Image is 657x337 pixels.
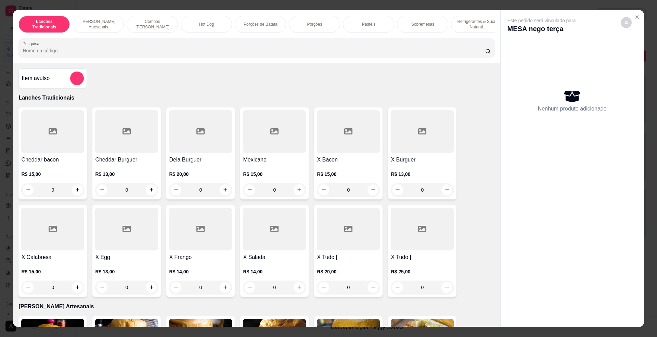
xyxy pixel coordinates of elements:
[169,253,232,261] h4: X Frango
[243,171,306,178] p: R$ 15,00
[21,253,84,261] h4: X Calabresa
[243,253,306,261] h4: X Salada
[391,171,454,178] p: R$ 13,00
[317,171,380,178] p: R$ 15,00
[317,253,380,261] h4: X Tudo |
[244,22,278,27] p: Porções de Batata
[21,268,84,275] p: R$ 15,00
[18,302,494,311] p: [PERSON_NAME] Artesanais
[318,282,329,293] button: decrease-product-quantity
[632,12,643,23] button: Close
[199,22,214,27] p: Hot Dog
[368,282,378,293] button: increase-product-quantity
[132,19,172,30] p: Combos [PERSON_NAME] Artesanais
[23,47,485,54] input: Pesquisa
[18,94,494,102] p: Lanches Tradicionais
[22,74,50,82] h4: Item avulso
[23,41,42,47] label: Pesquisa
[169,268,232,275] p: R$ 14,00
[392,282,403,293] button: decrease-product-quantity
[95,253,158,261] h4: X Egg
[21,171,84,178] p: R$ 15,00
[95,268,158,275] p: R$ 13,00
[391,156,454,164] h4: X Burguer
[243,156,306,164] h4: Mexicano
[243,268,306,275] p: R$ 14,00
[78,19,118,30] p: [PERSON_NAME] Artesanais
[169,171,232,178] p: R$ 20,00
[621,17,632,28] button: decrease-product-quantity
[95,156,158,164] h4: Cheddar Burguer
[21,156,84,164] h4: Cheddar bacon
[538,105,607,113] p: Nenhum produto adicionado
[441,282,452,293] button: increase-product-quantity
[411,22,434,27] p: Sobremesas
[362,22,375,27] p: Pastéis
[95,171,158,178] p: R$ 13,00
[24,19,64,30] p: Lanches Tradicionais
[507,17,576,24] p: Este pedido será vinculado para
[391,268,454,275] p: R$ 25,00
[391,253,454,261] h4: X Tudo ||
[507,24,576,34] p: MESA nego terça
[317,156,380,164] h4: X Bacon
[70,72,84,85] button: add-separate-item
[307,22,322,27] p: Porções
[457,19,497,30] p: Refrigerantes & Suco Natural.
[317,268,380,275] p: R$ 20,00
[169,156,232,164] h4: Deia Burguer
